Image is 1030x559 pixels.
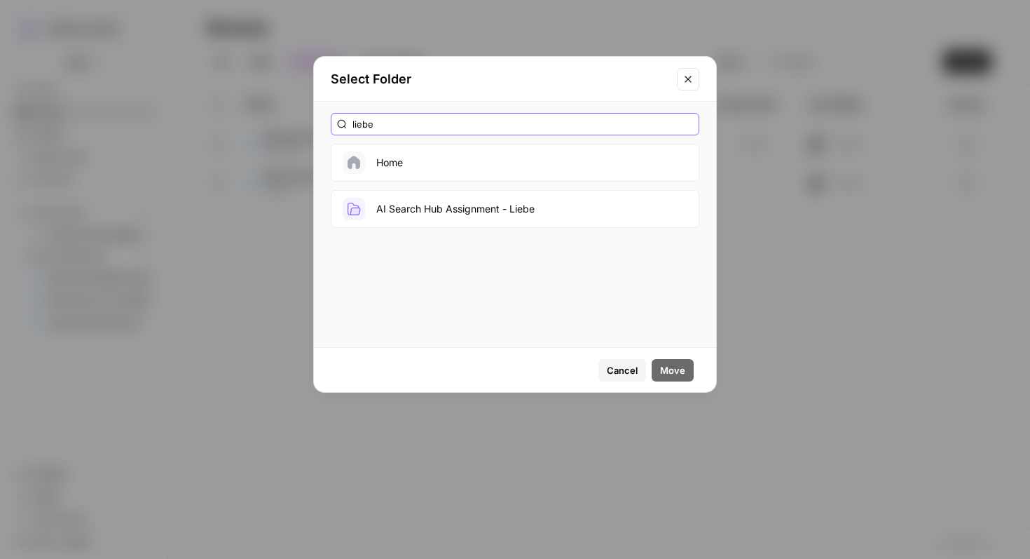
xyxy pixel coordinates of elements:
h2: Select Folder [331,69,668,89]
span: Cancel [607,363,638,377]
button: AI Search Hub Assignment - Liebe [331,190,699,228]
button: Close modal [677,68,699,90]
span: Move [660,363,685,377]
button: Move [652,359,694,382]
button: Cancel [598,359,646,382]
input: Search Folders [352,117,693,131]
button: Home [331,144,699,182]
